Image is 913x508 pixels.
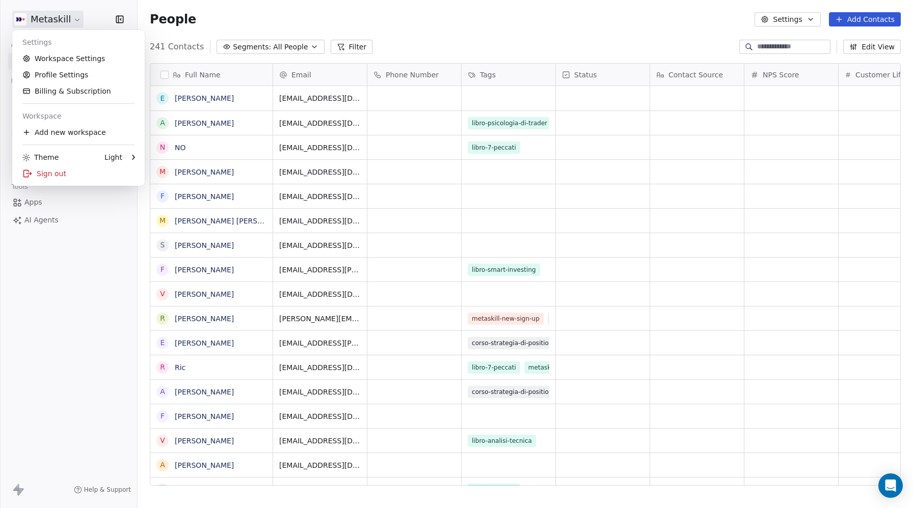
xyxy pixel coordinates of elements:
a: Workspace Settings [16,50,141,67]
div: Sign out [16,165,141,182]
div: Add new workspace [16,124,141,140]
div: Workspace [16,108,141,124]
a: Billing & Subscription [16,83,141,99]
div: Settings [16,34,141,50]
div: Theme [22,152,59,162]
div: Light [104,152,122,162]
a: Profile Settings [16,67,141,83]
